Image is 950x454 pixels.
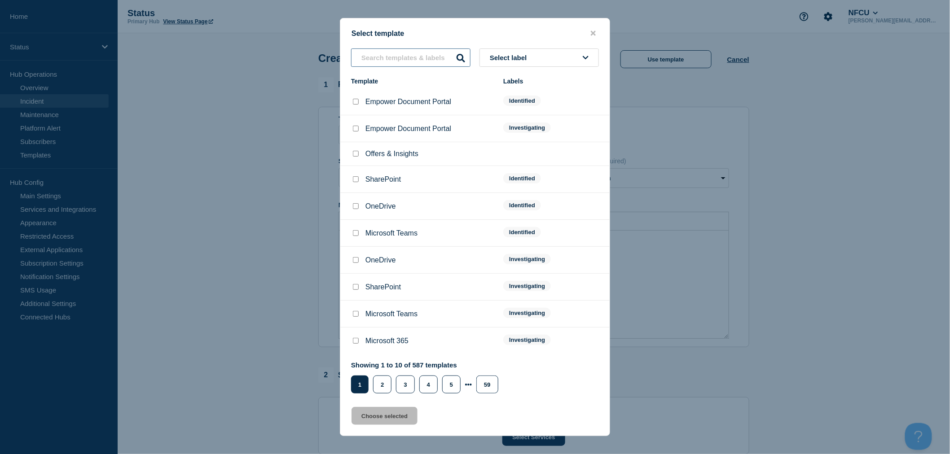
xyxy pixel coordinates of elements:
[351,361,503,369] p: Showing 1 to 10 of 587 templates
[419,375,438,393] button: 4
[353,99,359,105] input: Empower Document Portal checkbox
[353,311,359,317] input: Microsoft Teams checkbox
[353,126,359,131] input: Empower Document Portal checkbox
[396,375,414,393] button: 3
[479,48,599,67] button: Select label
[442,375,461,393] button: 5
[365,150,418,158] p: Offers & Insights
[353,257,359,263] input: OneDrive checkbox
[490,54,531,61] span: Select label
[503,122,551,133] span: Investigating
[365,256,396,264] p: OneDrive
[503,335,551,345] span: Investigating
[365,229,418,237] p: Microsoft Teams
[351,78,494,85] div: Template
[365,310,418,318] p: Microsoft Teams
[503,308,551,318] span: Investigating
[503,96,541,106] span: Identified
[353,151,359,157] input: Offers & Insights checkbox
[353,284,359,290] input: SharePoint checkbox
[588,29,598,38] button: close button
[351,375,369,393] button: 1
[476,375,498,393] button: 59
[503,200,541,210] span: Identified
[365,337,409,345] p: Microsoft 365
[353,203,359,209] input: OneDrive checkbox
[503,78,599,85] div: Labels
[365,175,401,183] p: SharePoint
[351,48,471,67] input: Search templates & labels
[340,29,610,38] div: Select template
[353,230,359,236] input: Microsoft Teams checkbox
[365,283,401,291] p: SharePoint
[365,125,451,133] p: Empower Document Portal
[503,281,551,291] span: Investigating
[503,227,541,237] span: Identified
[365,98,451,106] p: Empower Document Portal
[365,202,396,210] p: OneDrive
[503,173,541,183] span: Identified
[352,407,418,425] button: Choose selected
[373,375,391,393] button: 2
[353,338,359,344] input: Microsoft 365 checkbox
[353,176,359,182] input: SharePoint checkbox
[503,254,551,264] span: Investigating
